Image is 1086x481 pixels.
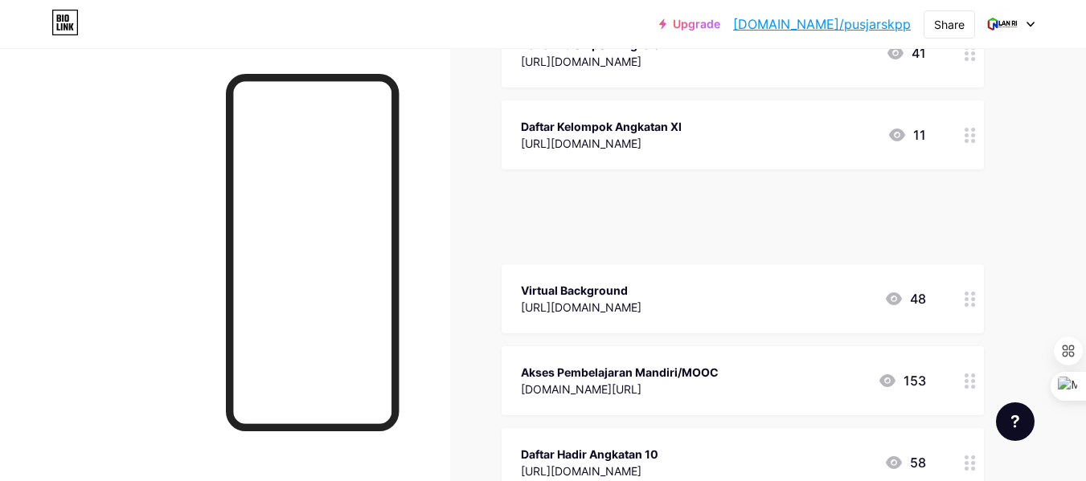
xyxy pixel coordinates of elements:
[987,9,1018,39] img: nabilaamurti
[521,299,641,316] div: [URL][DOMAIN_NAME]
[934,16,965,33] div: Share
[886,43,926,63] div: 41
[521,446,658,463] div: Daftar Hadir Angkatan 10
[521,135,682,152] div: [URL][DOMAIN_NAME]
[521,53,678,70] div: [URL][DOMAIN_NAME]
[521,118,682,135] div: Daftar Kelompok Angkatan XI
[659,18,720,31] a: Upgrade
[884,289,926,308] div: 48
[878,371,926,390] div: 153
[521,463,658,479] div: [URL][DOMAIN_NAME]
[887,125,926,145] div: 11
[733,14,911,34] a: [DOMAIN_NAME]/pusjarskpp
[884,453,926,472] div: 58
[521,282,641,299] div: Virtual Background
[521,381,719,397] div: [DOMAIN_NAME][URL]
[521,364,719,381] div: Akses Pembelajaran Mandiri/MOOC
